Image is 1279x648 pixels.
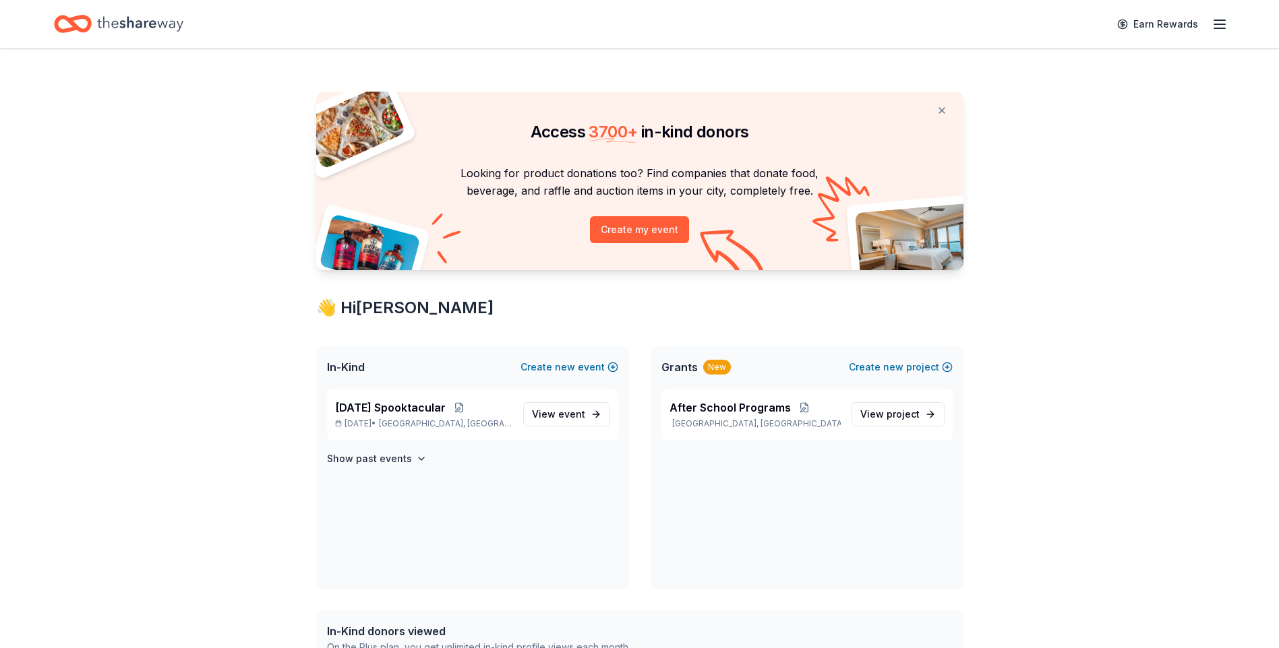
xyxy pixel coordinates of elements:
button: Createnewproject [849,359,953,375]
span: 3700 + [589,122,637,141]
span: [GEOGRAPHIC_DATA], [GEOGRAPHIC_DATA] [379,418,512,429]
a: View event [523,402,610,426]
p: Looking for product donations too? Find companies that donate food, beverage, and raffle and auct... [332,164,947,200]
a: Earn Rewards [1109,12,1206,36]
a: View project [852,402,945,426]
span: In-Kind [327,359,365,375]
span: Access in-kind donors [531,122,749,141]
div: New [703,360,731,375]
span: event [558,408,585,420]
span: View [860,406,920,422]
div: 👋 Hi [PERSON_NAME] [316,297,963,319]
div: In-Kind donors viewed [327,623,630,639]
img: Curvy arrow [700,230,767,280]
img: Pizza [301,84,406,170]
span: new [555,359,575,375]
span: new [883,359,903,375]
button: Show past events [327,451,427,467]
button: Createnewevent [520,359,618,375]
p: [DATE] • [335,418,512,429]
span: Grants [661,359,698,375]
button: Create my event [590,216,689,243]
span: After School Programs [670,399,791,416]
p: [GEOGRAPHIC_DATA], [GEOGRAPHIC_DATA] [670,418,841,429]
span: [DATE] Spooktacular [335,399,446,416]
span: project [887,408,920,420]
h4: Show past events [327,451,412,467]
a: Home [54,8,183,40]
span: View [532,406,585,422]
